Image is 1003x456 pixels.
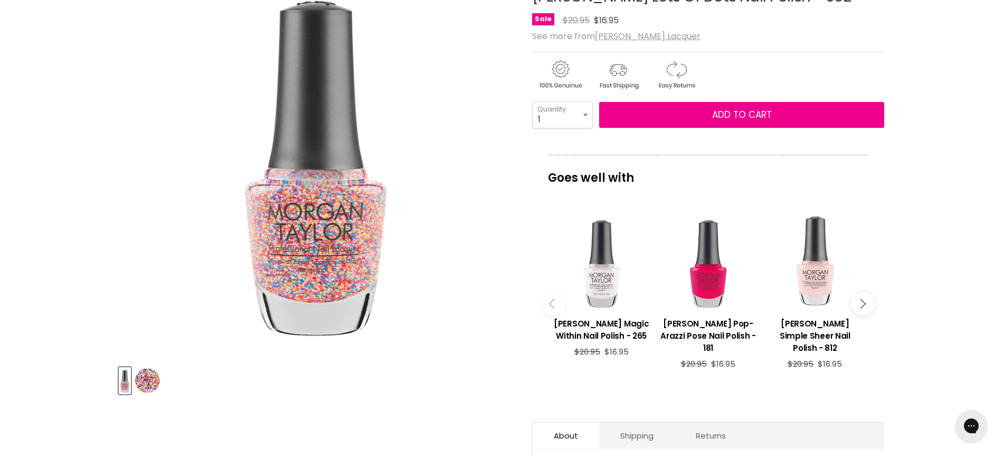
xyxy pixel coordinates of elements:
[660,310,756,359] a: View product:Morgan Taylor Pop-Arazzi Pose Nail Polish - 181
[553,310,649,347] a: View product:Morgan Taylor Magic Within Nail Polish - 265
[590,59,646,91] img: shipping.gif
[134,367,161,394] button: Morgan Taylor Lots Of Dots Nail Polish - 952
[595,30,701,42] a: [PERSON_NAME] Lacquer
[599,102,884,128] button: Add to cart
[563,14,590,26] span: $20.95
[120,368,130,393] img: Morgan Taylor Lots Of Dots Nail Polish - 952
[818,358,842,369] span: $16.95
[135,368,160,393] img: Morgan Taylor Lots Of Dots Nail Polish - 952
[548,155,868,190] p: Goes well with
[604,346,629,357] span: $16.95
[950,406,992,445] iframe: Gorgias live chat messenger
[788,358,813,369] span: $20.95
[660,318,756,354] h3: [PERSON_NAME] Pop-Arazzi Pose Nail Polish - 181
[533,423,599,449] a: About
[553,318,649,342] h3: [PERSON_NAME] Magic Within Nail Polish - 265
[594,14,619,26] span: $16.95
[532,30,701,42] span: See more from
[675,423,747,449] a: Returns
[599,423,675,449] a: Shipping
[681,358,707,369] span: $20.95
[767,310,863,359] a: View product:Morgan Taylor Simple Sheer Nail Polish - 812
[532,13,554,25] span: Sale
[712,108,772,121] span: Add to cart
[767,318,863,354] h3: [PERSON_NAME] Simple Sheer Nail Polish - 812
[532,59,588,91] img: genuine.gif
[648,59,704,91] img: returns.gif
[119,367,131,394] button: Morgan Taylor Lots Of Dots Nail Polish - 952
[117,364,515,394] div: Product thumbnails
[711,358,735,369] span: $16.95
[532,101,593,128] select: Quantity
[574,346,600,357] span: $20.95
